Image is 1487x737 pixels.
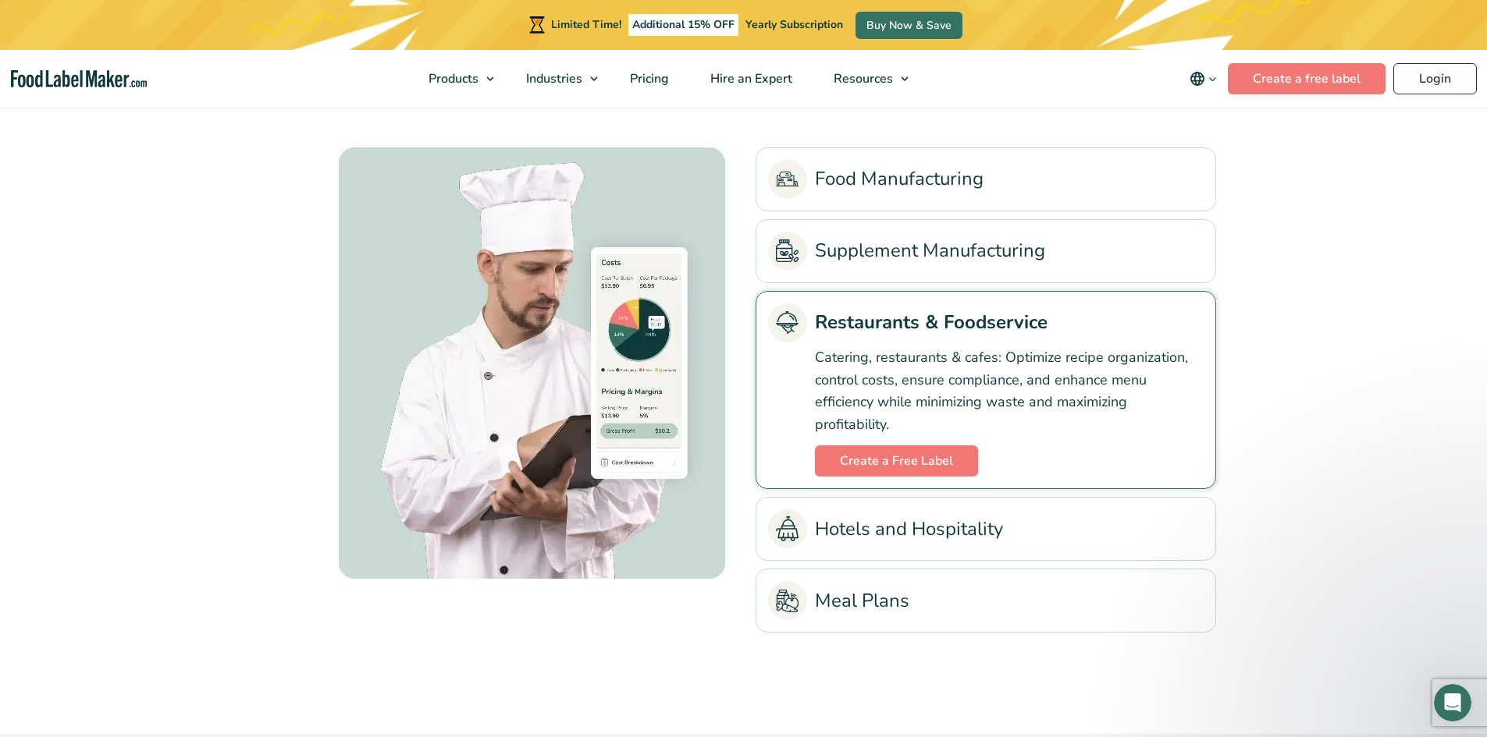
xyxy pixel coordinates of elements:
[815,346,1204,436] p: Catering, restaurants & cafes: Optimize recipe organization, control costs, ensure compliance, an...
[856,12,962,39] a: Buy Now & Save
[815,445,978,477] a: Create a Free Label
[768,232,1204,271] a: Supplement Manufacturing
[625,70,671,87] span: Pricing
[745,17,843,32] span: Yearly Subscription
[768,160,1204,199] a: Food Manufacturing
[768,303,1204,342] a: Restaurants & Foodservice
[829,70,895,87] span: Resources
[756,147,1216,211] li: Food Manufacturing
[521,70,584,87] span: Industries
[768,581,1204,620] a: Meal Plans
[1393,63,1477,94] a: Login
[756,497,1216,561] li: Hotels and Hospitality
[408,50,502,108] a: Products
[424,70,480,87] span: Products
[756,291,1216,489] li: Restaurants & Foodservice
[628,14,738,36] span: Additional 15% OFF
[272,147,732,579] div: Restaurants & Foodservice
[813,50,916,108] a: Resources
[506,50,606,108] a: Industries
[1228,63,1386,94] a: Create a free label
[706,70,794,87] span: Hire an Expert
[690,50,809,108] a: Hire an Expert
[756,569,1216,632] li: Meal Plans
[756,219,1216,283] li: Supplement Manufacturing
[610,50,686,108] a: Pricing
[768,509,1204,548] a: Hotels and Hospitality
[1434,684,1471,721] iframe: Intercom live chat
[551,17,621,32] span: Limited Time!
